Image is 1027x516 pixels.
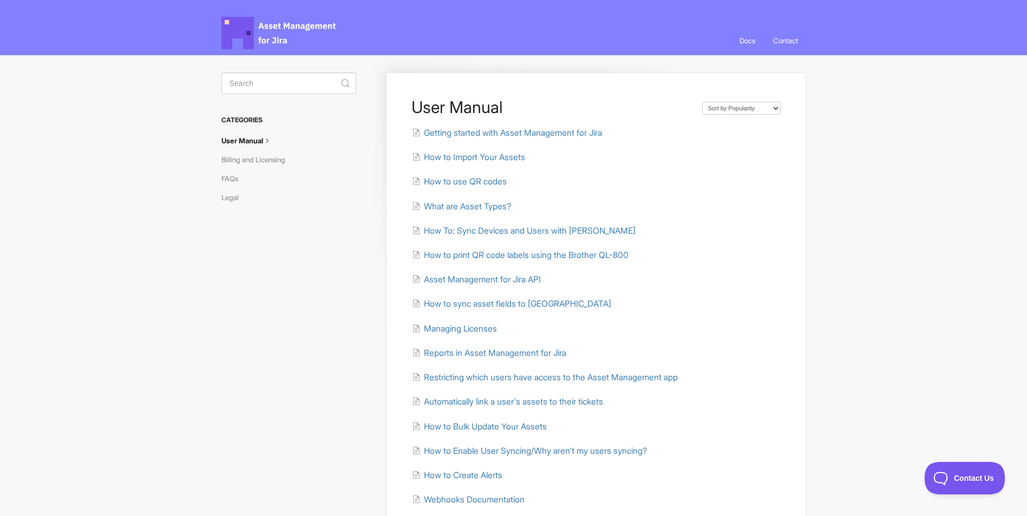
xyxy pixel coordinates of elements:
h1: User Manual [411,97,691,117]
a: Webhooks Documentation [412,494,525,505]
a: How to Import Your Assets [412,152,525,162]
input: Search [221,72,356,94]
span: How to print QR code labels using the Brother QL-800 [424,250,629,260]
a: Getting started with Asset Management for Jira [412,128,602,138]
a: Automatically link a user's assets to their tickets [412,396,603,407]
span: Webhooks Documentation [424,494,525,505]
a: What are Asset Types? [412,201,511,211]
span: Reports in Asset Management for Jira [424,348,566,358]
span: Asset Management for Jira API [424,274,541,285]
a: Asset Management for Jira API [412,274,541,285]
a: FAQs [221,170,246,187]
span: Managing Licenses [424,323,497,334]
span: How to use QR codes [424,176,507,187]
a: How to sync asset fields to [GEOGRAPHIC_DATA] [412,299,611,309]
span: What are Asset Types? [424,201,511,211]
a: How to Bulk Update Your Assets [412,421,547,432]
a: How to use QR codes [412,176,507,187]
a: User Manual [221,132,281,149]
a: How To: Sync Devices and Users with [PERSON_NAME] [412,226,636,236]
span: Automatically link a user's assets to their tickets [424,396,603,407]
span: Restricting which users have access to the Asset Management app [424,372,678,382]
iframe: Toggle Customer Support [925,462,1005,494]
a: Billing and Licensing [221,151,293,168]
span: Asset Management for Jira Docs [221,17,337,49]
select: Page reloads on selection [702,102,781,115]
span: How to Create Alerts [424,470,502,480]
a: Docs [731,26,763,55]
a: Restricting which users have access to the Asset Management app [412,372,678,382]
span: Getting started with Asset Management for Jira [424,128,602,138]
span: How to Enable User Syncing/Why aren't my users syncing? [424,446,647,456]
a: How to print QR code labels using the Brother QL-800 [412,250,629,260]
a: How to Enable User Syncing/Why aren't my users syncing? [412,446,647,456]
span: How To: Sync Devices and Users with [PERSON_NAME] [424,226,636,236]
h3: Categories [221,110,356,130]
a: How to Create Alerts [412,470,502,480]
a: Legal [221,189,247,206]
a: Managing Licenses [412,323,497,334]
a: Reports in Asset Management for Jira [412,348,566,358]
span: How to Bulk Update Your Assets [424,421,547,432]
span: How to sync asset fields to [GEOGRAPHIC_DATA] [424,299,611,309]
span: How to Import Your Assets [424,152,525,162]
a: Contact [765,26,806,55]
